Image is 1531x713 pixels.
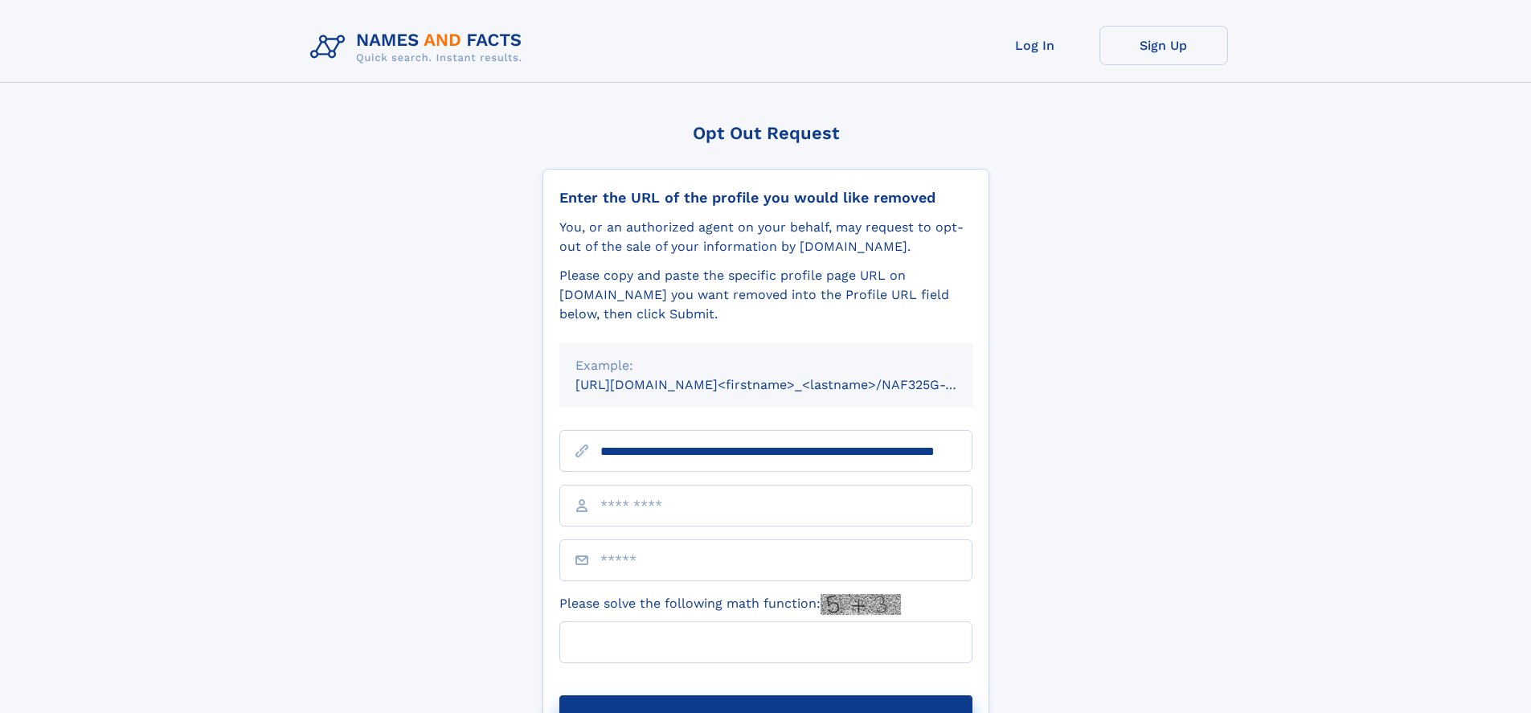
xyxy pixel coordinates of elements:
[1099,26,1228,65] a: Sign Up
[575,356,956,375] div: Example:
[559,189,972,207] div: Enter the URL of the profile you would like removed
[559,594,901,615] label: Please solve the following math function:
[542,123,989,143] div: Opt Out Request
[575,377,1003,392] small: [URL][DOMAIN_NAME]<firstname>_<lastname>/NAF325G-xxxxxxxx
[559,266,972,324] div: Please copy and paste the specific profile page URL on [DOMAIN_NAME] you want removed into the Pr...
[971,26,1099,65] a: Log In
[304,26,535,69] img: Logo Names and Facts
[559,218,972,256] div: You, or an authorized agent on your behalf, may request to opt-out of the sale of your informatio...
